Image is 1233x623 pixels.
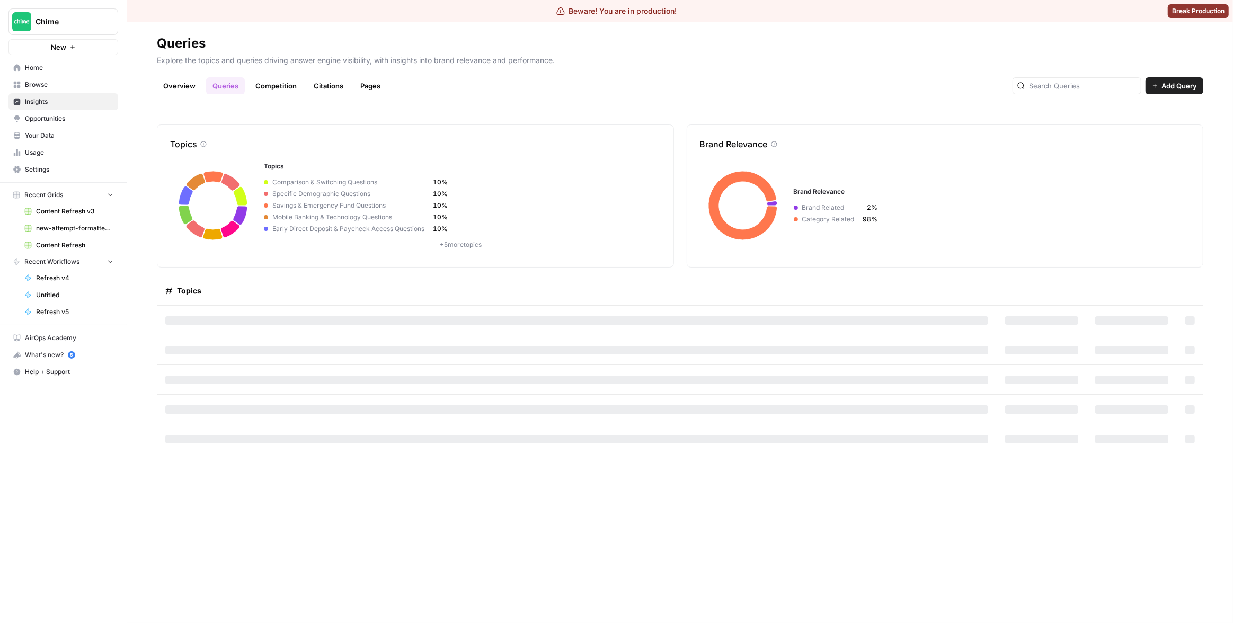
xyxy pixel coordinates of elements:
[8,144,118,161] a: Usage
[20,203,118,220] a: Content Refresh v3
[12,12,31,31] img: Chime Logo
[556,6,677,16] div: Beware! You are in production!
[206,77,245,94] a: Queries
[798,215,863,224] span: Category Related
[25,367,113,377] span: Help + Support
[170,138,197,150] p: Topics
[264,162,658,171] h3: Topics
[177,286,201,296] span: Topics
[36,273,113,283] span: Refresh v4
[36,241,113,250] span: Content Refresh
[8,346,118,363] button: What's new? 5
[157,35,206,52] div: Queries
[25,333,113,343] span: AirOps Academy
[157,77,202,94] a: Overview
[8,110,118,127] a: Opportunities
[25,97,113,106] span: Insights
[20,220,118,237] a: new-attempt-formatted.csv
[264,240,658,250] p: + 5 more topics
[1161,81,1197,91] span: Add Query
[268,224,433,234] span: Early Direct Deposit & Paycheck Access Questions
[354,77,387,94] a: Pages
[433,212,448,222] span: 10%
[1029,81,1137,91] input: Search Queries
[8,76,118,93] a: Browse
[36,16,100,27] span: Chime
[20,287,118,304] a: Untitled
[8,127,118,144] a: Your Data
[9,347,118,363] div: What's new?
[268,201,433,210] span: Savings & Emergency Fund Questions
[24,190,63,200] span: Recent Grids
[700,138,768,150] p: Brand Relevance
[863,203,878,212] span: 2%
[36,290,113,300] span: Untitled
[433,224,448,234] span: 10%
[36,207,113,216] span: Content Refresh v3
[36,307,113,317] span: Refresh v5
[25,148,113,157] span: Usage
[8,8,118,35] button: Workspace: Chime
[8,330,118,346] a: AirOps Academy
[25,80,113,90] span: Browse
[68,351,75,359] a: 5
[25,63,113,73] span: Home
[8,59,118,76] a: Home
[25,165,113,174] span: Settings
[1146,77,1203,94] button: Add Query
[24,257,79,266] span: Recent Workflows
[70,352,73,358] text: 5
[8,363,118,380] button: Help + Support
[798,203,863,212] span: Brand Related
[20,237,118,254] a: Content Refresh
[268,212,433,222] span: Mobile Banking & Technology Questions
[8,254,118,270] button: Recent Workflows
[433,189,448,199] span: 10%
[268,189,433,199] span: Specific Demographic Questions
[25,114,113,123] span: Opportunities
[863,215,878,224] span: 98%
[20,270,118,287] a: Refresh v4
[8,93,118,110] a: Insights
[307,77,350,94] a: Citations
[36,224,113,233] span: new-attempt-formatted.csv
[794,187,1188,197] h3: Brand Relevance
[8,187,118,203] button: Recent Grids
[157,52,1203,66] p: Explore the topics and queries driving answer engine visibility, with insights into brand relevan...
[51,42,66,52] span: New
[433,177,448,187] span: 10%
[433,201,448,210] span: 10%
[1168,4,1229,18] button: Break Production
[20,304,118,321] a: Refresh v5
[8,161,118,178] a: Settings
[8,39,118,55] button: New
[249,77,303,94] a: Competition
[1172,6,1225,16] span: Break Production
[268,177,433,187] span: Comparison & Switching Questions
[25,131,113,140] span: Your Data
